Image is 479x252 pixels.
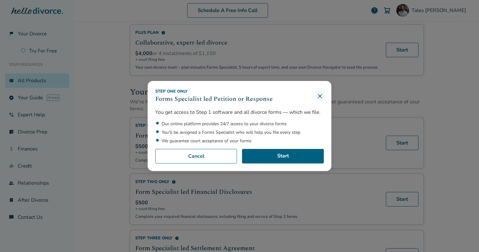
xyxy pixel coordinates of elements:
li: We guarantee court acceptance of your forms [162,138,324,144]
a: Start [242,149,324,163]
li: Our online platform provides 24/7 access to your divorce forms [162,121,324,127]
div: Step One Only [155,89,273,94]
li: You'll be assigned a Forms Specialist who will help you file every step [162,129,324,135]
iframe: Chat Widget [447,222,479,252]
h3: Forms Specialist led Petition or Response [155,94,273,104]
button: Cancel [155,149,237,163]
p: You get access to Step 1 software and all divorce forms — which we file. [155,109,324,116]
